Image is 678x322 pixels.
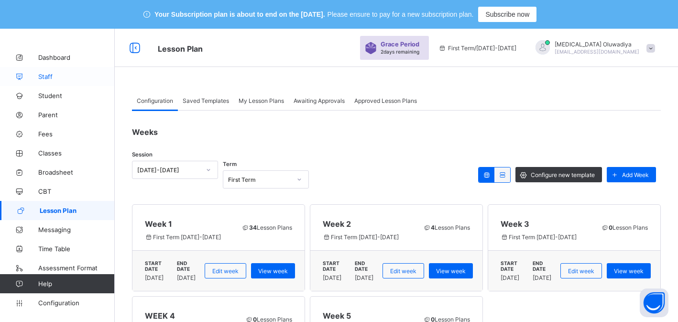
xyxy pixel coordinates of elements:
[614,267,644,275] span: View week
[38,54,115,61] span: Dashboard
[354,97,417,104] span: Approved Lesson Plans
[485,11,529,18] span: Subscribe now
[365,42,377,54] img: sticker-purple.71386a28dfed39d6af7621340158ba97.svg
[328,11,474,18] span: Please ensure to pay for a new subscription plan.
[177,260,200,272] span: END DATE
[609,224,612,231] b: 0
[323,274,349,281] span: [DATE]
[601,224,648,231] span: Lesson Plans
[137,167,200,174] div: [DATE]-[DATE]
[177,274,197,281] span: [DATE]
[38,245,115,253] span: Time Table
[568,267,594,275] span: Edit week
[436,267,466,275] span: View week
[145,233,230,241] span: First Term [DATE]-[DATE]
[323,233,412,241] span: First Term [DATE]-[DATE]
[501,219,590,229] span: Week 3
[501,233,590,241] span: First Term [DATE]-[DATE]
[212,267,239,275] span: Edit week
[38,92,115,100] span: Student
[145,219,230,229] span: Week 1
[38,149,115,157] span: Classes
[438,44,516,52] span: session/term information
[132,151,153,158] span: Session
[640,289,668,317] button: Open asap
[38,280,114,288] span: Help
[381,49,419,55] span: 2 days remaining
[38,226,115,233] span: Messaging
[145,260,174,272] span: START DATE
[622,171,649,178] span: Add Week
[38,188,115,195] span: CBT
[38,299,114,307] span: Configuration
[38,168,115,176] span: Broadsheet
[38,264,115,272] span: Assessment Format
[355,260,378,272] span: END DATE
[154,11,325,18] span: Your Subscription plan is about to end on the [DATE].
[555,41,639,48] span: [MEDICAL_DATA] Oluwadiya
[40,207,115,214] span: Lesson Plan
[501,274,527,281] span: [DATE]
[145,311,234,321] span: WEEK 4
[323,260,352,272] span: START DATE
[249,224,257,231] b: 34
[431,224,435,231] b: 4
[323,311,412,321] span: Week 5
[390,267,416,275] span: Edit week
[183,97,229,104] span: Saved Templates
[158,44,203,54] span: Lesson Plan
[38,73,115,80] span: Staff
[38,130,115,138] span: Fees
[526,40,660,56] div: TobiOluwadiya
[355,274,375,281] span: [DATE]
[423,224,470,231] span: Lesson Plans
[323,219,412,229] span: Week 2
[38,111,115,119] span: Parent
[501,260,530,272] span: START DATE
[145,274,171,281] span: [DATE]
[223,161,237,167] span: Term
[241,224,292,231] span: Lesson Plans
[239,97,284,104] span: My Lesson Plans
[381,41,419,48] span: Grace Period
[228,176,291,183] div: First Term
[258,267,288,275] span: View week
[533,260,556,272] span: END DATE
[132,127,158,137] span: Weeks
[294,97,345,104] span: Awaiting Approvals
[555,49,639,55] span: [EMAIL_ADDRESS][DOMAIN_NAME]
[137,97,173,104] span: Configuration
[533,274,553,281] span: [DATE]
[531,171,595,178] span: Configure new template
